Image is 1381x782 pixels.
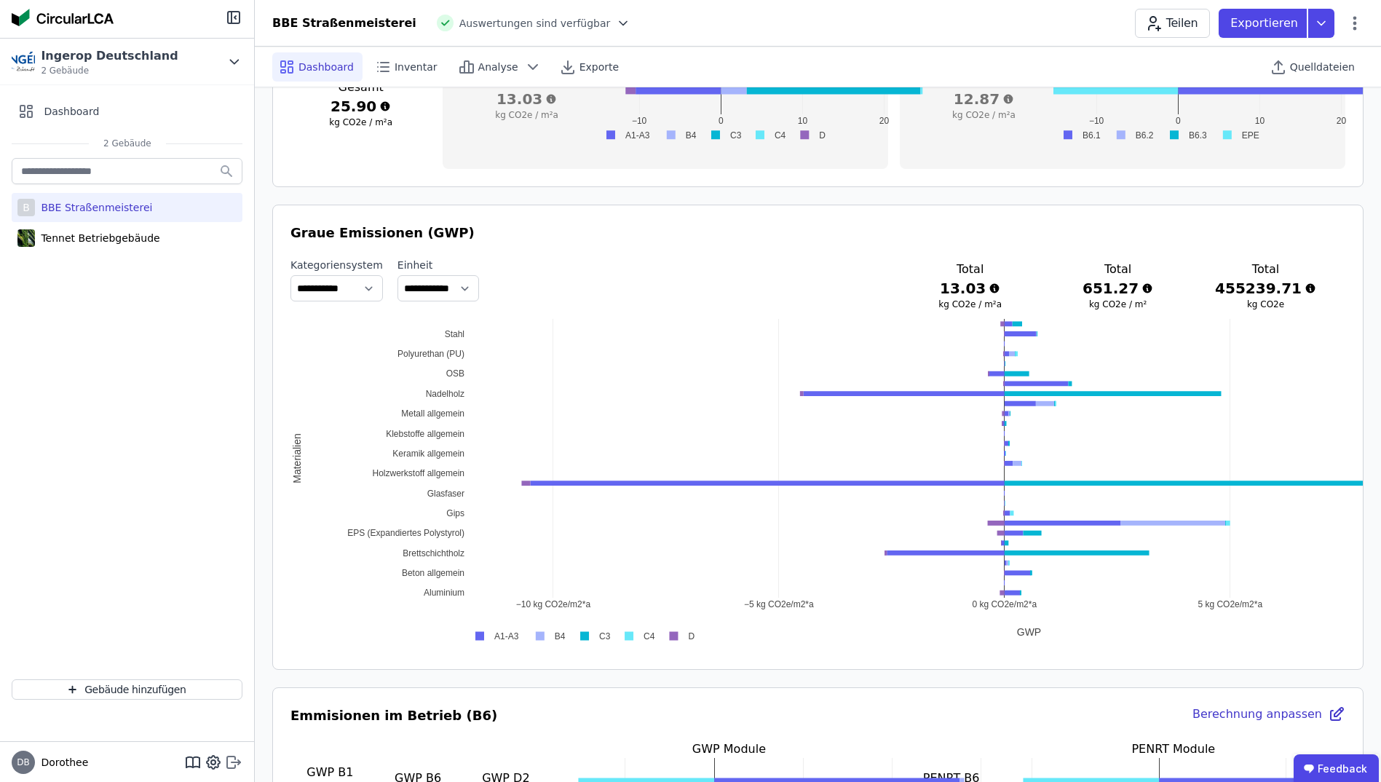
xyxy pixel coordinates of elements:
span: Analyse [478,60,518,74]
img: Concular [12,9,114,26]
h3: kg CO2e [1215,299,1316,310]
h3: GWP B1 [290,764,370,781]
h3: PENRT Module [1002,740,1345,758]
button: Teilen [1135,9,1210,38]
span: Dorothee [35,755,88,770]
h3: kg CO2e / m²a [290,116,431,128]
h3: Graue Emissionen (GWP) [290,223,1345,243]
p: Exportieren [1230,15,1301,32]
h3: 25.90 [290,96,431,116]
h3: Total [1067,261,1168,278]
span: Dashboard [44,104,99,119]
label: Kategoriensystem [290,258,383,272]
span: Dashboard [298,60,354,74]
h3: kg CO2e / m²a [919,299,1021,310]
h3: 12.87 [914,89,1053,109]
span: Auswertungen sind verfügbar [459,16,611,31]
h3: 651.27 [1067,278,1168,299]
h3: 13.03 [919,278,1021,299]
span: DB [17,758,29,767]
label: Einheit [397,258,479,272]
div: Tennet Betriebgebäude [35,231,159,245]
span: Quelldateien [1290,60,1355,74]
span: Inventar [395,60,438,74]
h3: Total [1215,261,1316,278]
div: Ingerop Deutschland [41,47,178,65]
h3: kg CO2e / m² [1067,299,1168,310]
h3: GWP Module [557,740,901,758]
h3: 455239.71 [1215,278,1316,299]
span: 2 Gebäude [89,138,166,149]
div: BBE Straßenmeisterei [272,15,416,32]
span: 2 Gebäude [41,65,178,76]
h3: Emmisionen im Betrieb (B6) [290,706,497,726]
h3: Gesamt [290,79,431,96]
div: Berechnung anpassen [1192,706,1345,726]
img: Ingerop Deutschland [12,50,35,74]
h3: Total [919,261,1021,278]
button: Gebäude hinzufügen [12,679,242,700]
span: Exporte [579,60,619,74]
h3: 13.03 [457,89,596,109]
h3: kg CO2e / m²a [914,109,1053,121]
div: B [17,199,35,216]
img: Tennet Betriebgebäude [17,226,35,250]
div: BBE Straßenmeisterei [35,200,152,215]
h3: kg CO2e / m²a [457,109,596,121]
